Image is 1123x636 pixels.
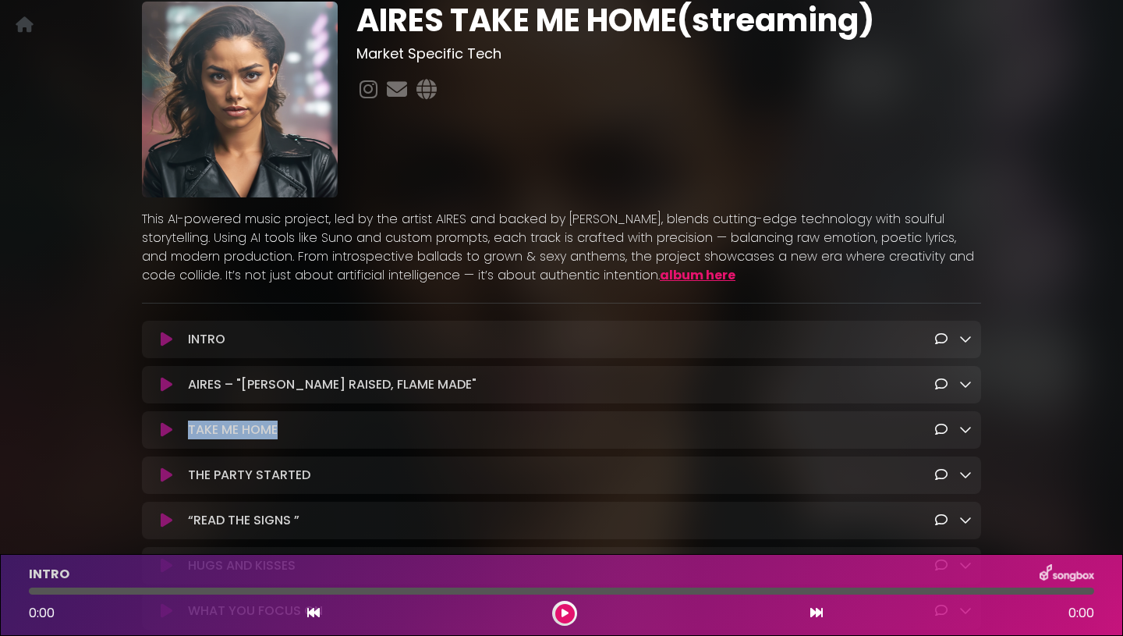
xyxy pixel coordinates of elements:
span: 0:00 [29,604,55,622]
h3: Market Specific Tech [356,45,981,62]
p: THE PARTY STARTED [188,466,310,485]
a: album here [660,266,735,284]
p: INTRO [29,565,69,584]
p: “READ THE SIGNS ” [188,511,299,530]
p: TAKE ME HOME [188,421,278,439]
h1: AIRES TAKE ME HOME(streaming) [356,2,981,39]
p: This AI-powered music project, led by the artist AIRES and backed by [PERSON_NAME], blends cuttin... [142,210,981,285]
span: 0:00 [1068,604,1094,623]
p: INTRO [188,330,225,349]
img: songbox-logo-white.png [1040,564,1094,584]
p: AIRES – "[PERSON_NAME] RAISED, FLAME MADE" [188,375,476,394]
img: nY8tuuUUROaZ0ycu6YtA [142,2,338,197]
